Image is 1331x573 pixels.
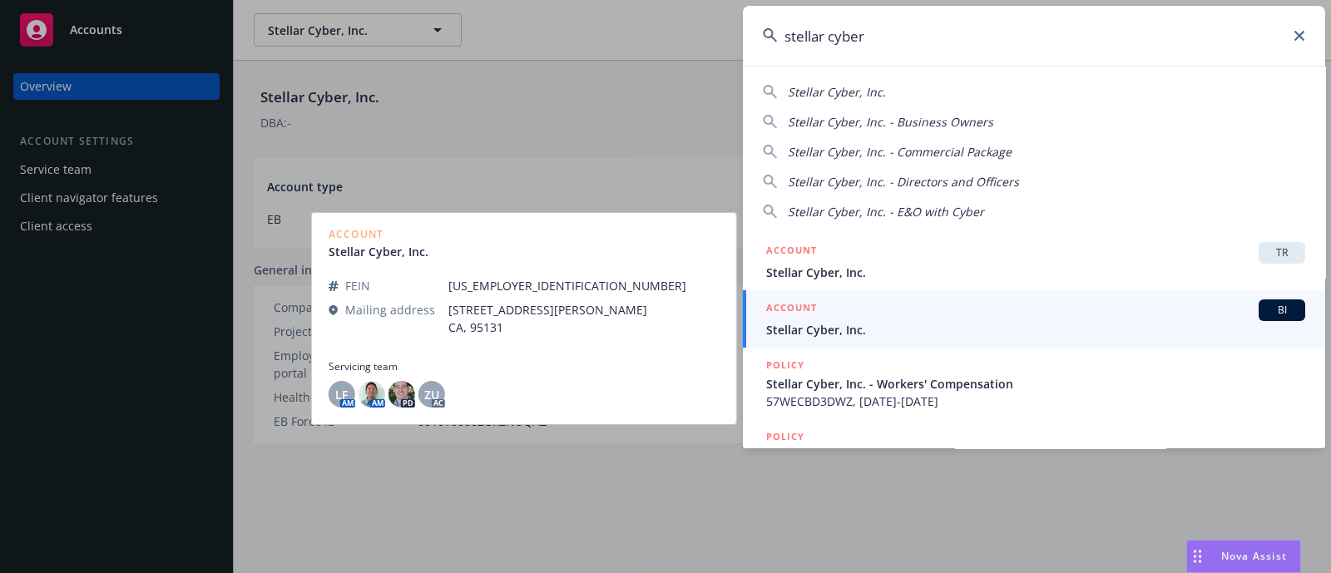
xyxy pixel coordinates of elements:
[766,375,1305,393] span: Stellar Cyber, Inc. - Workers' Compensation
[766,393,1305,410] span: 57WECBD3DWZ, [DATE]-[DATE]
[743,233,1325,290] a: ACCOUNTTRStellar Cyber, Inc.
[788,204,984,220] span: Stellar Cyber, Inc. - E&O with Cyber
[1221,549,1287,563] span: Nova Assist
[766,242,817,262] h5: ACCOUNT
[1187,541,1208,572] div: Drag to move
[766,447,1305,464] span: Stellar Cyber, Inc. - Management Liability
[788,84,886,100] span: Stellar Cyber, Inc.
[1186,540,1301,573] button: Nova Assist
[743,290,1325,348] a: ACCOUNTBIStellar Cyber, Inc.
[766,321,1305,338] span: Stellar Cyber, Inc.
[766,264,1305,281] span: Stellar Cyber, Inc.
[788,144,1012,160] span: Stellar Cyber, Inc. - Commercial Package
[766,357,804,373] h5: POLICY
[788,114,993,130] span: Stellar Cyber, Inc. - Business Owners
[766,299,817,319] h5: ACCOUNT
[766,428,804,445] h5: POLICY
[788,174,1019,190] span: Stellar Cyber, Inc. - Directors and Officers
[1265,245,1299,260] span: TR
[743,6,1325,66] input: Search...
[1265,303,1299,318] span: BI
[743,419,1325,491] a: POLICYStellar Cyber, Inc. - Management Liability
[743,348,1325,419] a: POLICYStellar Cyber, Inc. - Workers' Compensation57WECBD3DWZ, [DATE]-[DATE]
